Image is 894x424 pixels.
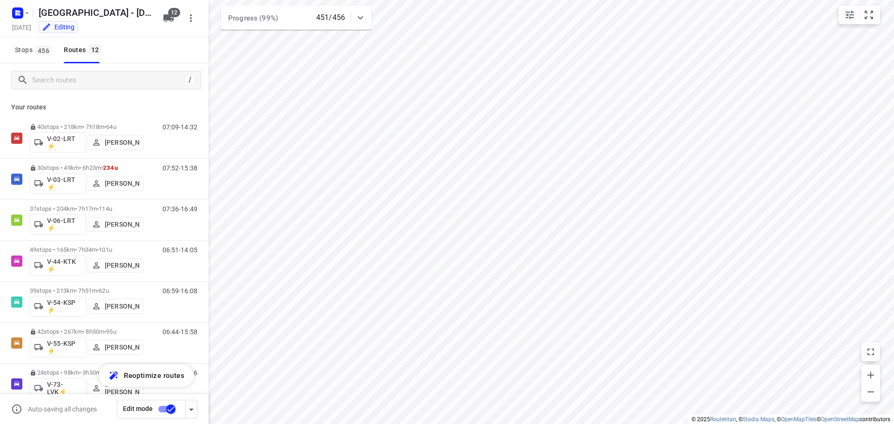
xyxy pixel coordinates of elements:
[88,340,143,355] button: [PERSON_NAME]
[30,337,86,357] button: V-55-KSP ⚡
[186,403,197,415] div: Driver app settings
[35,46,52,55] span: 456
[99,205,112,212] span: 114u
[30,246,143,253] p: 49 stops • 165km • 7h34m
[710,416,736,423] a: Routetitan
[105,139,139,146] p: [PERSON_NAME]
[99,287,108,294] span: 62u
[163,123,197,131] p: 07:09-14:32
[104,123,106,130] span: •
[105,262,139,269] p: [PERSON_NAME]
[781,416,817,423] a: OpenMapTiles
[32,73,185,87] input: Search routes
[42,22,74,32] div: You are currently in edit mode.
[221,6,372,30] div: Progress (99%)451/456
[182,9,200,27] button: More
[88,258,143,273] button: [PERSON_NAME]
[30,123,143,130] p: 40 stops • 218km • 7h18m
[105,343,139,351] p: [PERSON_NAME]
[168,8,180,17] span: 12
[163,164,197,172] p: 07:52-15:38
[47,258,81,273] p: V-44-KTK ⚡
[743,416,774,423] a: Stadia Maps
[30,378,86,398] button: V-73-LVK⚡
[163,287,197,295] p: 06:59-16:08
[185,75,195,85] div: /
[47,340,81,355] p: V-55-KSP ⚡
[30,132,86,153] button: V-02-LRT ⚡
[106,328,116,335] span: 95u
[30,369,143,376] p: 24 stops • 98km • 3h50m
[103,164,118,171] span: 234u
[163,205,197,213] p: 07:36-16:49
[47,381,81,396] p: V-73-LVK⚡
[840,6,859,24] button: Map settings
[30,255,86,276] button: V-44-KTK ⚡
[47,217,81,232] p: V-06-LRT ⚡
[88,135,143,150] button: [PERSON_NAME]
[106,123,116,130] span: 64u
[105,180,139,187] p: [PERSON_NAME]
[821,416,860,423] a: OpenStreetMap
[159,9,178,27] button: 12
[101,164,103,171] span: •
[15,44,54,56] span: Stops
[99,364,194,387] button: Reoptimize routes
[124,370,184,382] span: Reoptimize routes
[30,287,143,294] p: 39 stops • 213km • 7h51m
[105,221,139,228] p: [PERSON_NAME]
[64,44,104,56] div: Routes
[11,102,197,112] p: Your routes
[47,135,81,150] p: V-02-LRT ⚡
[105,303,139,310] p: [PERSON_NAME]
[97,205,99,212] span: •
[316,12,345,23] p: 451/456
[8,22,35,33] h5: [DATE]
[105,381,139,396] p: Sem [PERSON_NAME]
[691,416,890,423] li: © 2025 , © , © © contributors
[35,5,156,20] h5: [GEOGRAPHIC_DATA] - [DATE]
[163,246,197,254] p: 06:51-14:05
[30,164,143,171] p: 30 stops • 49km • 6h23m
[88,176,143,191] button: [PERSON_NAME]
[123,405,153,412] span: Edit mode
[97,287,99,294] span: •
[839,6,880,24] div: small contained button group
[30,214,86,235] button: V-06-LRT ⚡
[228,14,278,22] span: Progress (99%)
[30,173,86,194] button: V-03-LRT ⚡
[47,176,81,191] p: V-03-LRT ⚡
[28,405,97,413] p: Auto-saving all changes
[30,296,86,316] button: V-54-KSP ⚡
[88,378,143,398] button: Sem [PERSON_NAME]
[47,299,81,314] p: V-54-KSP ⚡
[89,45,102,54] span: 12
[104,328,106,335] span: •
[97,246,99,253] span: •
[88,217,143,232] button: [PERSON_NAME]
[88,299,143,314] button: [PERSON_NAME]
[30,328,143,335] p: 42 stops • 267km • 8h50m
[163,328,197,336] p: 06:44-15:58
[30,205,143,212] p: 37 stops • 204km • 7h17m
[99,246,112,253] span: 101u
